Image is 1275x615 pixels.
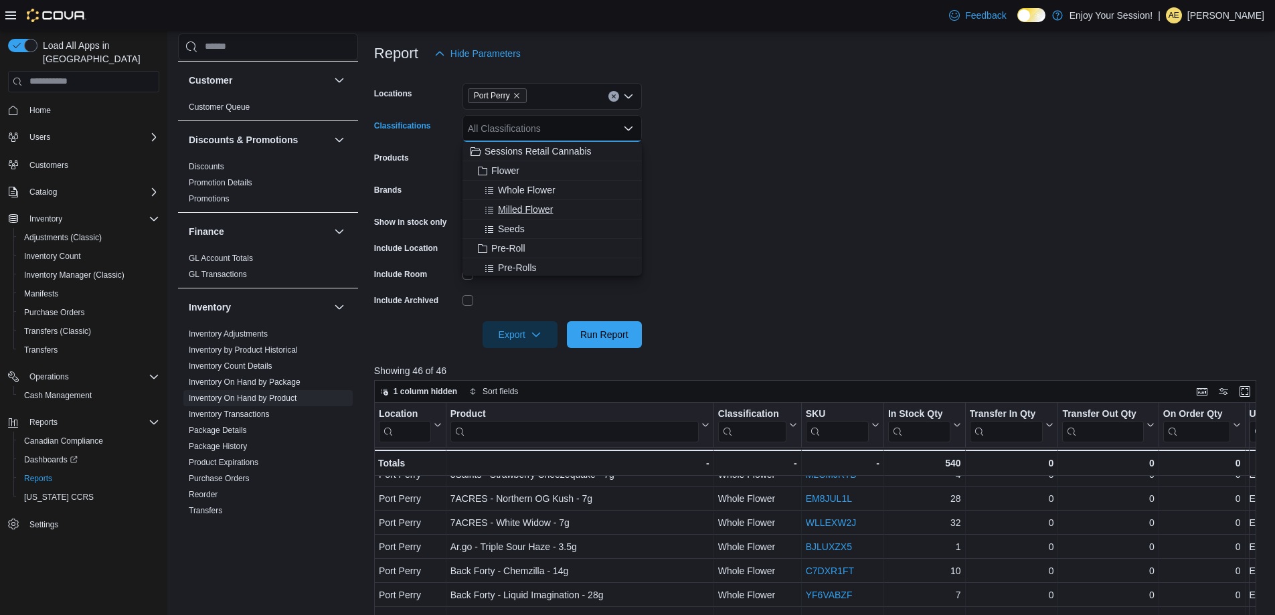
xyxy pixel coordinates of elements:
button: Reports [3,413,165,432]
a: Inventory Manager (Classic) [19,267,130,283]
span: Port Perry [468,88,527,103]
button: Flower [462,161,642,181]
span: Transfers (Classic) [24,326,91,337]
a: Purchase Orders [19,304,90,321]
div: Product [450,408,698,421]
a: Promotion Details [189,178,252,187]
div: Discounts & Promotions [178,159,358,212]
a: M2CMJRTB [806,469,857,480]
div: Transfer Out Qty [1062,408,1143,421]
div: 7ACRES - Northern OG Kush - 7g [450,491,709,507]
div: Transfer In Qty [969,408,1043,442]
span: Sort fields [483,386,518,397]
div: 0 [1163,455,1241,471]
div: Location [379,408,431,421]
button: Transfer Out Qty [1062,408,1154,442]
div: Classification [717,408,786,442]
div: Whole Flower [717,587,796,603]
button: Transfers (Classic) [13,322,165,341]
span: Settings [29,519,58,530]
div: Whole Flower [717,563,796,579]
span: Inventory Adjustments [189,329,268,339]
button: Customer [331,72,347,88]
div: On Order Qty [1163,408,1230,442]
button: Inventory [331,299,347,315]
span: Inventory On Hand by Product [189,393,296,404]
div: 0 [1163,515,1241,531]
a: Product Expirations [189,458,258,467]
div: SKU [805,408,868,421]
button: On Order Qty [1163,408,1241,442]
div: 10 [888,563,961,579]
button: Close list of options [623,123,634,134]
a: Promotions [189,194,230,203]
button: Transfers [13,341,165,359]
a: Manifests [19,286,64,302]
a: Transfers [189,506,222,515]
span: Inventory Manager (Classic) [24,270,124,280]
span: Run Report [580,328,628,341]
button: Reports [24,414,63,430]
p: Showing 46 of 46 [374,364,1266,377]
button: Manifests [13,284,165,303]
a: BJLUXZX5 [806,541,852,552]
button: Product [450,408,709,442]
span: Load All Apps in [GEOGRAPHIC_DATA] [37,39,159,66]
span: Catalog [29,187,57,197]
a: Cash Management [19,387,97,404]
button: Display options [1215,383,1231,400]
label: Locations [374,88,412,99]
div: Back Forty - Chemzilla - 14g [450,563,709,579]
span: Feedback [965,9,1006,22]
button: Inventory [3,209,165,228]
button: Inventory [24,211,68,227]
button: Discounts & Promotions [189,133,329,147]
span: Package Details [189,425,247,436]
div: 0 [1062,455,1154,471]
a: Feedback [944,2,1011,29]
div: 32 [888,515,961,531]
span: Manifests [24,288,58,299]
button: Whole Flower [462,181,642,200]
span: Dark Mode [1017,22,1018,23]
div: 0 [1062,539,1154,555]
button: Finance [331,224,347,240]
a: Dashboards [19,452,83,468]
button: Customer [189,74,329,87]
a: WLLEXW2J [806,517,856,528]
div: Port Perry [379,539,442,555]
button: Inventory Count [13,247,165,266]
button: Classification [717,408,796,442]
a: YF6VABZF [806,590,853,600]
button: Location [379,408,442,442]
span: Home [24,102,159,118]
a: Transfers [19,342,63,358]
div: In Stock Qty [888,408,950,442]
div: 0 [1062,491,1154,507]
span: Milled Flower [498,203,553,216]
button: Adjustments (Classic) [13,228,165,247]
p: Enjoy Your Session! [1070,7,1153,23]
button: Keyboard shortcuts [1194,383,1210,400]
label: Classifications [374,120,431,131]
div: 540 [888,455,961,471]
span: Washington CCRS [19,489,159,505]
button: 1 column hidden [375,383,462,400]
div: 0 [969,515,1053,531]
span: Flower [491,164,519,177]
div: 0 [1062,563,1154,579]
h3: Customer [189,74,232,87]
div: Alana Edgington [1166,7,1182,23]
div: SKU URL [805,408,868,442]
span: Pre-Roll [491,242,525,255]
h3: Discounts & Promotions [189,133,298,147]
button: Pre-Roll [462,239,642,258]
a: Customer Queue [189,102,250,112]
div: Inventory [178,326,358,524]
a: Inventory On Hand by Product [189,393,296,403]
div: 0 [969,455,1053,471]
p: [PERSON_NAME] [1187,7,1264,23]
span: Users [24,129,159,145]
span: Cash Management [24,390,92,401]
